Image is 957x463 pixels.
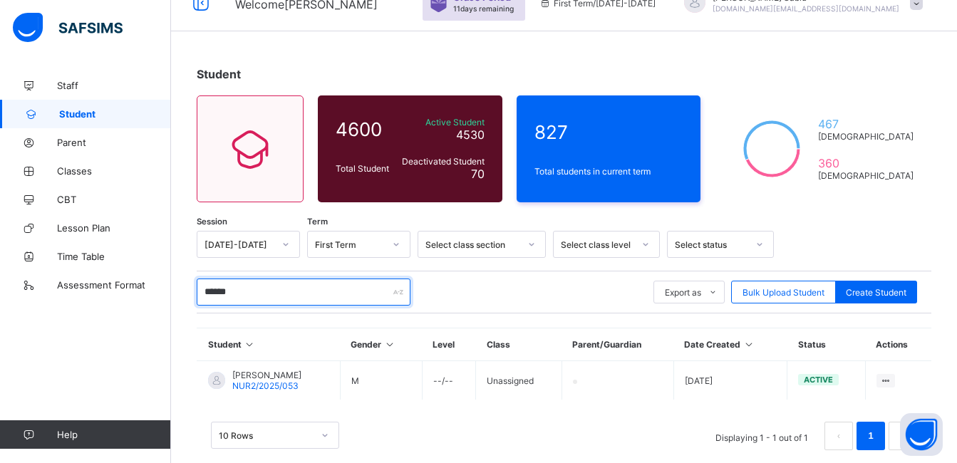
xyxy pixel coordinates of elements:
[244,339,256,350] i: Sort in Ascending Order
[59,108,171,120] span: Student
[818,170,914,181] span: [DEMOGRAPHIC_DATA]
[673,361,787,400] td: [DATE]
[383,339,395,350] i: Sort in Ascending Order
[315,239,384,250] div: First Term
[705,422,819,450] li: Displaying 1 - 1 out of 1
[713,4,899,13] span: [DOMAIN_NAME][EMAIL_ADDRESS][DOMAIN_NAME]
[534,121,683,143] span: 827
[476,328,562,361] th: Class
[824,422,853,450] li: 上一页
[336,118,393,140] span: 4600
[422,328,476,361] th: Level
[818,117,914,131] span: 467
[865,328,931,361] th: Actions
[340,361,422,400] td: M
[743,339,755,350] i: Sort in Ascending Order
[197,67,241,81] span: Student
[675,239,748,250] div: Select status
[232,380,299,391] span: NUR2/2025/053
[197,217,227,227] span: Session
[425,239,519,250] div: Select class section
[456,128,485,142] span: 4530
[471,167,485,181] span: 70
[804,375,833,385] span: active
[57,279,171,291] span: Assessment Format
[219,430,313,441] div: 10 Rows
[900,413,943,456] button: Open asap
[818,156,914,170] span: 360
[232,370,301,380] span: [PERSON_NAME]
[889,422,917,450] li: 下一页
[857,422,885,450] li: 1
[743,287,824,298] span: Bulk Upload Student
[340,328,422,361] th: Gender
[57,165,171,177] span: Classes
[824,422,853,450] button: prev page
[332,160,396,177] div: Total Student
[400,117,485,128] span: Active Student
[818,131,914,142] span: [DEMOGRAPHIC_DATA]
[846,287,906,298] span: Create Student
[453,4,514,13] span: 11 days remaining
[864,427,877,445] a: 1
[307,217,328,227] span: Term
[422,361,476,400] td: --/--
[57,429,170,440] span: Help
[562,328,673,361] th: Parent/Guardian
[205,239,274,250] div: [DATE]-[DATE]
[476,361,562,400] td: Unassigned
[57,251,171,262] span: Time Table
[13,13,123,43] img: safsims
[57,194,171,205] span: CBT
[673,328,787,361] th: Date Created
[400,156,485,167] span: Deactivated Student
[534,166,683,177] span: Total students in current term
[197,328,341,361] th: Student
[665,287,701,298] span: Export as
[57,137,171,148] span: Parent
[787,328,865,361] th: Status
[57,222,171,234] span: Lesson Plan
[57,80,171,91] span: Staff
[889,422,917,450] button: next page
[561,239,633,250] div: Select class level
